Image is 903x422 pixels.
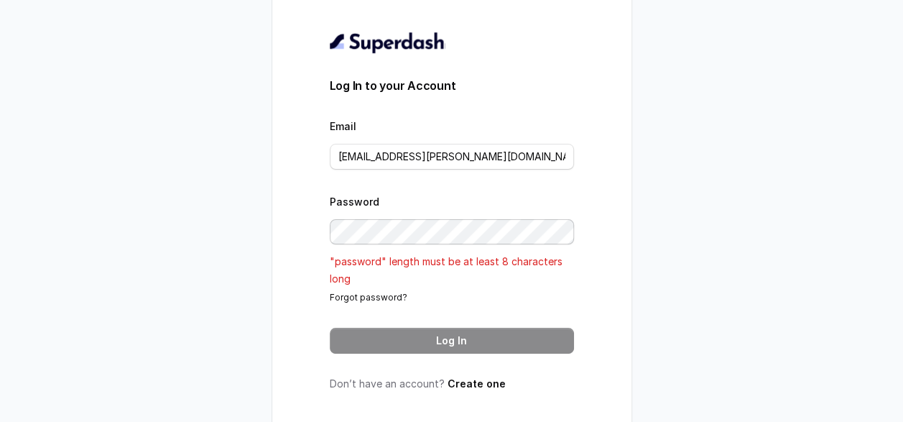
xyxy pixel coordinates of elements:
[448,377,506,390] a: Create one
[330,253,574,288] p: "password" length must be at least 8 characters long
[330,196,379,208] label: Password
[330,292,407,303] a: Forgot password?
[330,120,356,132] label: Email
[330,144,574,170] input: youremail@example.com
[330,77,574,94] h3: Log In to your Account
[330,31,445,54] img: light.svg
[330,377,574,391] p: Don’t have an account?
[330,328,574,354] button: Log In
